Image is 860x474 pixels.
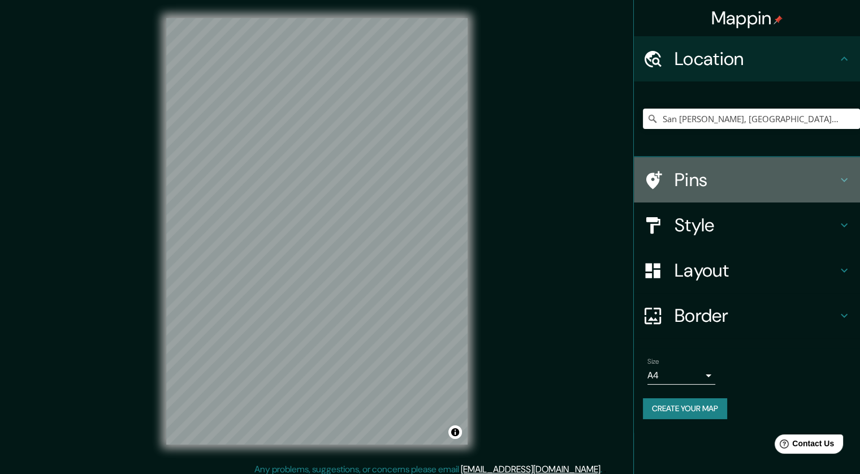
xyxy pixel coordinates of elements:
h4: Style [675,214,837,236]
div: Style [634,202,860,248]
div: A4 [647,367,715,385]
div: Location [634,36,860,81]
iframe: Help widget launcher [759,430,848,462]
h4: Layout [675,259,837,282]
label: Size [647,357,659,367]
canvas: Map [166,18,468,445]
h4: Border [675,304,837,327]
h4: Mappin [711,7,783,29]
h4: Pins [675,169,837,191]
button: Toggle attribution [448,425,462,439]
button: Create your map [643,398,727,419]
h4: Location [675,48,837,70]
div: Border [634,293,860,338]
div: Pins [634,157,860,202]
input: Pick your city or area [643,109,860,129]
img: pin-icon.png [773,15,783,24]
div: Layout [634,248,860,293]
